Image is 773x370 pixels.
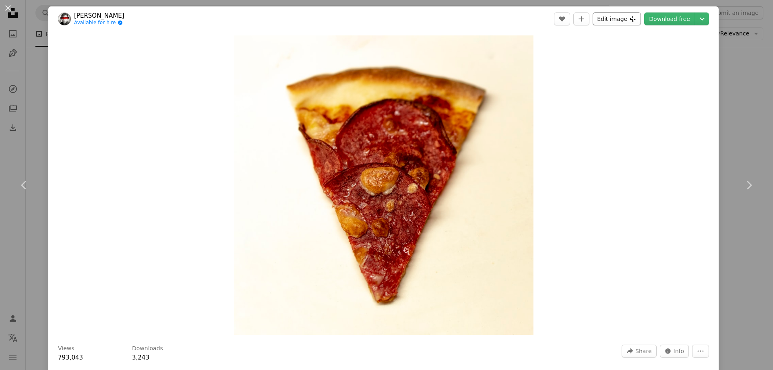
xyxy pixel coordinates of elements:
span: 3,243 [132,354,149,361]
span: 793,043 [58,354,83,361]
span: Share [635,345,651,357]
button: Stats about this image [660,345,689,358]
a: Available for hire [74,20,124,26]
button: Share this image [622,345,656,358]
button: Choose download size [695,12,709,25]
button: More Actions [692,345,709,358]
button: Add to Collection [573,12,589,25]
button: Like [554,12,570,25]
h3: Views [58,345,74,353]
img: Go to amirali mirhashemian's profile [58,12,71,25]
img: sliced pizza on white surface [234,35,533,335]
button: Zoom in on this image [234,35,533,335]
h3: Downloads [132,345,163,353]
button: Edit image [593,12,641,25]
a: Next [725,147,773,224]
span: Info [674,345,684,357]
a: Download free [644,12,695,25]
a: [PERSON_NAME] [74,12,124,20]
